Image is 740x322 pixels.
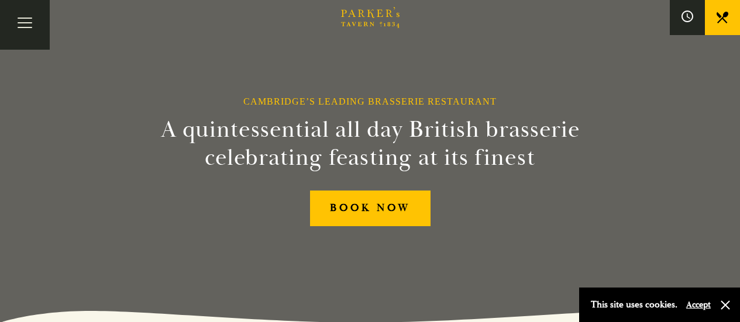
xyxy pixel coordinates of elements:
[720,299,731,311] button: Close and accept
[591,296,677,313] p: This site uses cookies.
[686,299,711,310] button: Accept
[104,116,637,172] h2: A quintessential all day British brasserie celebrating feasting at its finest
[243,96,497,107] h1: Cambridge’s Leading Brasserie Restaurant
[310,191,431,226] a: BOOK NOW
